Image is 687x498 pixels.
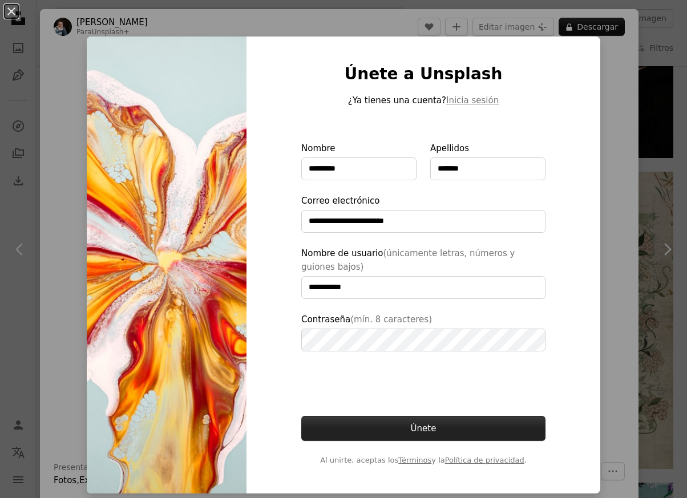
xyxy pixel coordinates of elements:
[301,141,417,180] label: Nombre
[301,329,545,351] input: Contraseña(mín. 8 caracteres)
[301,157,417,180] input: Nombre
[398,456,431,464] a: Términos
[301,246,545,299] label: Nombre de usuario
[430,141,545,180] label: Apellidos
[301,210,545,233] input: Correo electrónico
[301,64,545,84] h1: Únete a Unsplash
[301,416,545,441] button: Únete
[301,248,515,272] span: (únicamente letras, números y guiones bajos)
[430,157,545,180] input: Apellidos
[350,314,432,325] span: (mín. 8 caracteres)
[87,37,246,493] img: premium_photo-1675813863340-b7e84c4a1fb0
[445,456,524,464] a: Política de privacidad
[301,313,545,351] label: Contraseña
[301,276,545,299] input: Nombre de usuario(únicamente letras, números y guiones bajos)
[301,94,545,107] p: ¿Ya tienes una cuenta?
[301,194,545,233] label: Correo electrónico
[446,94,499,107] button: Inicia sesión
[301,455,545,466] span: Al unirte, aceptas los y la .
